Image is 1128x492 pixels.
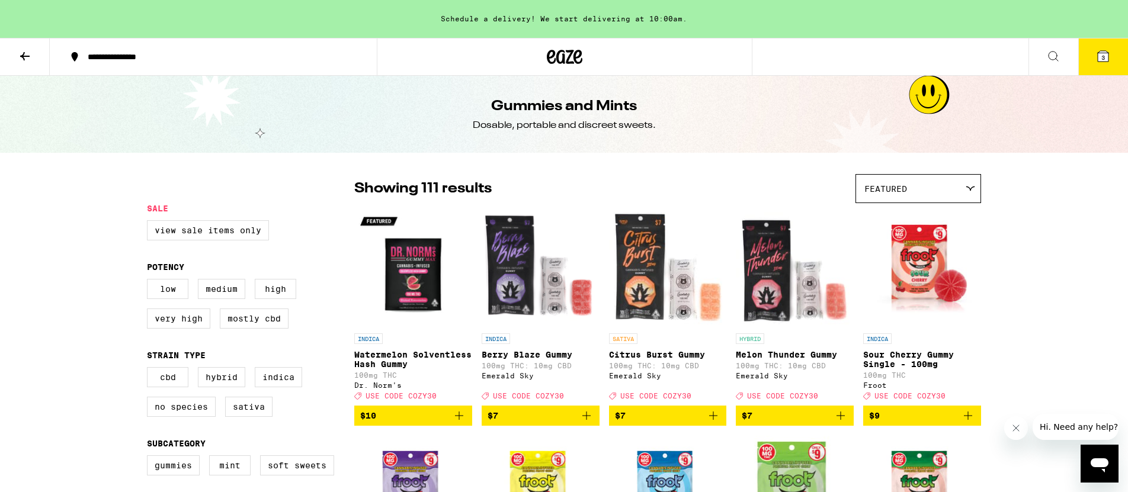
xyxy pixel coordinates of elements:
p: 100mg THC: 10mg CBD [482,362,600,369]
label: Mostly CBD [220,308,289,329]
span: USE CODE COZY30 [493,392,564,400]
p: HYBRID [736,333,764,344]
label: Hybrid [198,367,245,387]
label: Mint [209,455,251,475]
p: Sour Cherry Gummy Single - 100mg [863,350,981,369]
a: Open page for Watermelon Solventless Hash Gummy from Dr. Norm's [354,209,472,406]
label: High [255,279,296,299]
p: Showing 111 results [354,179,492,199]
span: USE CODE COZY30 [874,392,946,400]
div: Dr. Norm's [354,381,472,389]
p: Watermelon Solventless Hash Gummy [354,350,472,369]
label: Sativa [225,397,273,417]
img: Emerald Sky - Melon Thunder Gummy [736,209,854,327]
img: Emerald Sky - Berry Blaze Gummy [482,209,600,327]
iframe: Message from company [1033,414,1119,440]
p: SATIVA [609,333,637,344]
a: Open page for Citrus Burst Gummy from Emerald Sky [609,209,727,406]
p: Citrus Burst Gummy [609,350,727,359]
span: $7 [488,411,498,420]
button: Add to bag [736,406,854,426]
h1: Gummies and Mints [491,97,637,117]
p: INDICA [482,333,510,344]
span: Featured [864,184,907,194]
span: $9 [869,411,880,420]
a: Open page for Berry Blaze Gummy from Emerald Sky [482,209,600,406]
p: 100mg THC: 10mg CBD [736,362,854,369]
div: Dosable, portable and discreet sweets. [473,119,656,132]
img: Froot - Sour Cherry Gummy Single - 100mg [863,209,981,327]
legend: Strain Type [147,350,206,360]
p: 100mg THC: 10mg CBD [609,362,727,369]
legend: Sale [147,204,168,213]
img: Emerald Sky - Citrus Burst Gummy [609,209,727,327]
div: Froot [863,381,981,389]
label: Gummies [147,455,200,475]
button: Add to bag [354,406,472,426]
span: $10 [360,411,376,420]
p: INDICA [354,333,383,344]
span: USE CODE COZY30 [747,392,818,400]
label: Medium [198,279,245,299]
p: 100mg THC [863,371,981,379]
legend: Potency [147,262,184,272]
img: Dr. Norm's - Watermelon Solventless Hash Gummy [354,209,472,327]
label: No Species [147,397,216,417]
button: 3 [1078,38,1128,75]
span: $7 [742,411,752,420]
legend: Subcategory [147,439,206,448]
label: Low [147,279,188,299]
label: Indica [255,367,302,387]
a: Open page for Melon Thunder Gummy from Emerald Sky [736,209,854,406]
p: Melon Thunder Gummy [736,350,854,359]
label: View Sale Items Only [147,220,269,240]
p: 100mg THC [354,371,472,379]
span: $7 [615,411,626,420]
p: INDICA [863,333,892,344]
label: Very High [147,308,210,329]
iframe: Button to launch messaging window [1081,445,1119,483]
div: Emerald Sky [736,372,854,380]
p: Berry Blaze Gummy [482,350,600,359]
span: USE CODE COZY30 [620,392,691,400]
a: Open page for Sour Cherry Gummy Single - 100mg from Froot [863,209,981,406]
span: USE CODE COZY30 [366,392,437,400]
iframe: Close message [1004,416,1028,440]
label: CBD [147,367,188,387]
button: Add to bag [482,406,600,426]
div: Emerald Sky [482,372,600,380]
label: Soft Sweets [260,455,334,475]
span: 3 [1101,54,1105,61]
div: Emerald Sky [609,372,727,380]
button: Add to bag [863,406,981,426]
button: Add to bag [609,406,727,426]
